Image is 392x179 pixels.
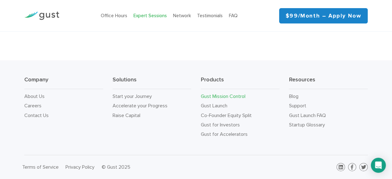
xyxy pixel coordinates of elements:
a: Gust Mission Control [201,93,245,99]
a: Expert Sessions [133,13,167,18]
a: Careers [24,103,41,109]
a: Co-Founder Equity Split [201,112,252,118]
a: Support [289,103,306,109]
a: Testimonials [197,13,223,18]
h3: Products [201,76,280,89]
a: Gust for Accelerators [201,131,248,137]
a: Startup Glossary [289,122,325,128]
a: About Us [24,93,45,99]
h3: Resources [289,76,368,89]
a: Start your Journey [113,93,152,99]
a: Terms of Service [22,164,59,170]
a: Accelerate your Progress [113,103,167,109]
a: FAQ [229,13,238,18]
a: Blog [289,93,298,99]
img: Gust Logo [24,12,59,20]
a: Raise Capital [113,112,140,118]
h3: Solutions [113,76,191,89]
a: Gust Launch FAQ [289,112,326,118]
a: Gust Launch [201,103,227,109]
a: Network [173,13,191,18]
a: Contact Us [24,112,49,118]
a: Office Hours [101,13,127,18]
a: Privacy Policy [65,164,94,170]
a: $99/month – Apply Now [279,8,368,23]
div: © Gust 2025 [102,163,191,171]
div: Open Intercom Messenger [371,158,386,173]
a: Gust for Investors [201,122,240,128]
h3: Company [24,76,103,89]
